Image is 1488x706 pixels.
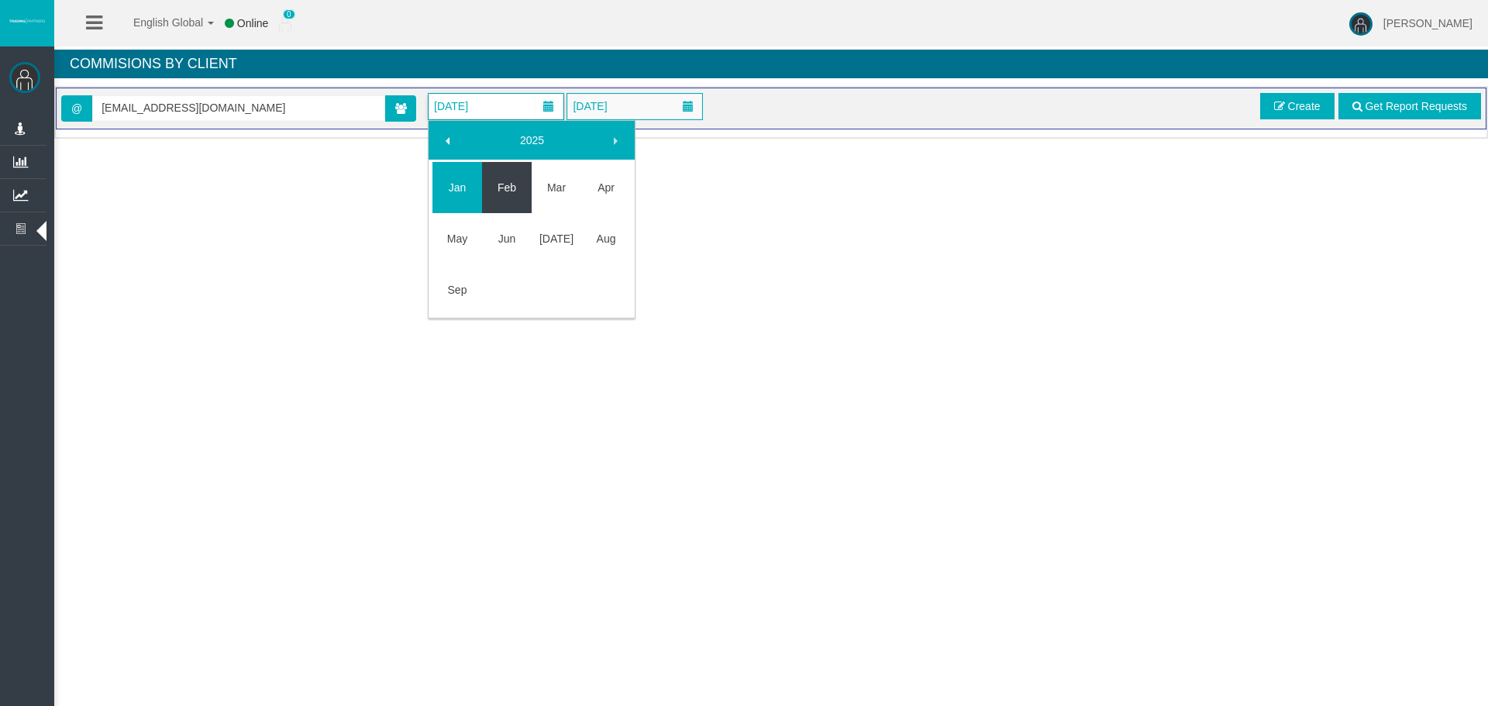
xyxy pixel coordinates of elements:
[568,95,611,117] span: [DATE]
[1288,100,1321,112] span: Create
[466,126,599,154] a: 2025
[482,174,532,201] a: Feb
[237,17,268,29] span: Online
[113,16,203,29] span: English Global
[532,225,581,253] a: [DATE]
[429,95,473,117] span: [DATE]
[1383,17,1472,29] span: [PERSON_NAME]
[283,9,295,19] span: 0
[93,96,384,120] input: Search partner...
[532,174,581,201] a: Mar
[8,18,46,24] img: logo.svg
[482,225,532,253] a: Jun
[1365,100,1467,112] span: Get Report Requests
[581,225,631,253] a: Aug
[1349,12,1373,36] img: user-image
[432,276,482,304] a: Sep
[54,50,1488,78] h4: Commisions By Client
[279,16,291,32] img: user_small.png
[581,174,631,201] a: Apr
[61,95,92,122] span: @
[432,162,482,213] td: Current focused date is Wednesday, January 01, 2025
[432,174,482,201] a: Jan
[432,225,482,253] a: May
